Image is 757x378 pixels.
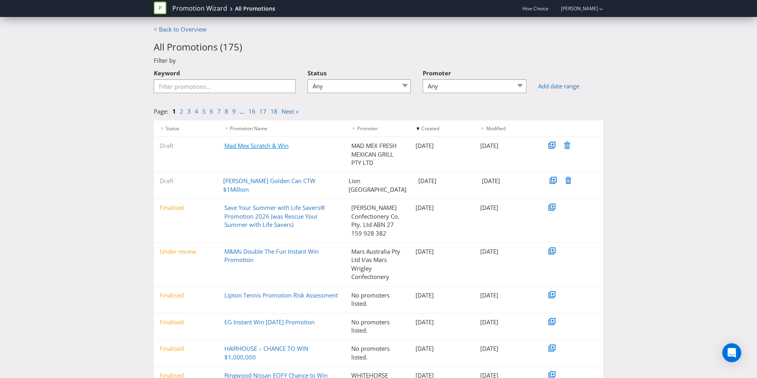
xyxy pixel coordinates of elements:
[235,5,275,13] div: All Promotions
[410,247,474,256] div: [DATE]
[476,177,539,185] div: [DATE]
[217,107,221,115] a: 7
[202,107,206,115] a: 5
[474,318,539,326] div: [DATE]
[343,177,412,194] div: Lion [GEOGRAPHIC_DATA]
[308,69,326,77] span: Status
[154,107,168,115] span: Page:
[538,82,603,90] a: Add date range
[345,344,410,361] div: No promoters listed.
[553,5,598,12] a: [PERSON_NAME]
[180,107,183,115] a: 2
[154,177,217,185] div: Draft
[225,107,228,115] a: 8
[160,125,164,132] span: ▼
[480,125,485,132] span: ▼
[172,107,176,115] a: 1
[410,344,474,353] div: [DATE]
[148,56,609,65] div: Filter by
[345,247,410,281] div: Mars Australia Pty Ltd t/as Mars Wrigley Confectionery
[474,344,539,353] div: [DATE]
[240,107,248,116] li: ...
[248,107,255,115] a: 16
[172,4,227,13] a: Promotion Wizard
[230,125,267,132] span: Promotion Name
[154,142,218,150] div: Draft
[486,125,505,132] span: Modified
[474,291,539,299] div: [DATE]
[195,107,198,115] a: 4
[259,107,267,115] a: 17
[224,318,315,326] a: EG Instant Win [DATE] Promotion
[345,318,410,335] div: No promoters listed.
[154,65,180,77] label: Keyword
[224,204,325,228] a: Save Your Summer with Life Savers® Promotion 2026 (was Rescue Your Summer with Life Savers)
[474,247,539,256] div: [DATE]
[154,40,223,53] span: All Promotions (
[224,247,319,264] a: M&Ms Double The Fun Instant Win Promotion
[154,204,218,212] div: Finalised
[423,69,451,77] span: Promoter
[474,142,539,150] div: [DATE]
[210,107,213,115] a: 6
[345,291,410,308] div: No promoters listed.
[412,177,476,185] div: [DATE]
[410,204,474,212] div: [DATE]
[187,107,191,115] a: 3
[154,25,207,33] a: < Back to Overview
[410,318,474,326] div: [DATE]
[410,291,474,299] div: [DATE]
[416,125,420,132] span: ▼
[224,125,229,132] span: ▼
[223,40,239,53] span: 175
[154,318,218,326] div: Finalised
[474,204,539,212] div: [DATE]
[154,344,218,353] div: Finalised
[239,40,242,53] span: )
[166,125,179,132] span: Status
[722,343,741,362] div: Open Intercom Messenger
[154,247,218,256] div: Under review
[270,107,278,115] a: 18
[410,142,474,150] div: [DATE]
[223,177,315,193] a: [PERSON_NAME] Golden Can CTW $1Million
[154,291,218,299] div: Finalised
[154,79,296,93] input: Filter promotions...
[357,125,378,132] span: Promoter
[522,5,548,12] span: Hive Choice
[421,125,439,132] span: Created
[282,107,298,115] a: Next »
[232,107,236,115] a: 9
[224,142,289,150] a: Mad Mex Scratch & Win
[224,344,308,361] a: HAIRHOUSE – CHANCE TO WIN $1,000,000
[345,204,410,238] div: [PERSON_NAME] Confectionery Co. Pty. Ltd ABN 27 159 928 382
[345,142,410,167] div: MAD MEX FRESH MEXICAN GRILL PTY LTD
[351,125,356,132] span: ▼
[224,291,338,299] a: Lipton Tennis Promotion Risk Assessment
